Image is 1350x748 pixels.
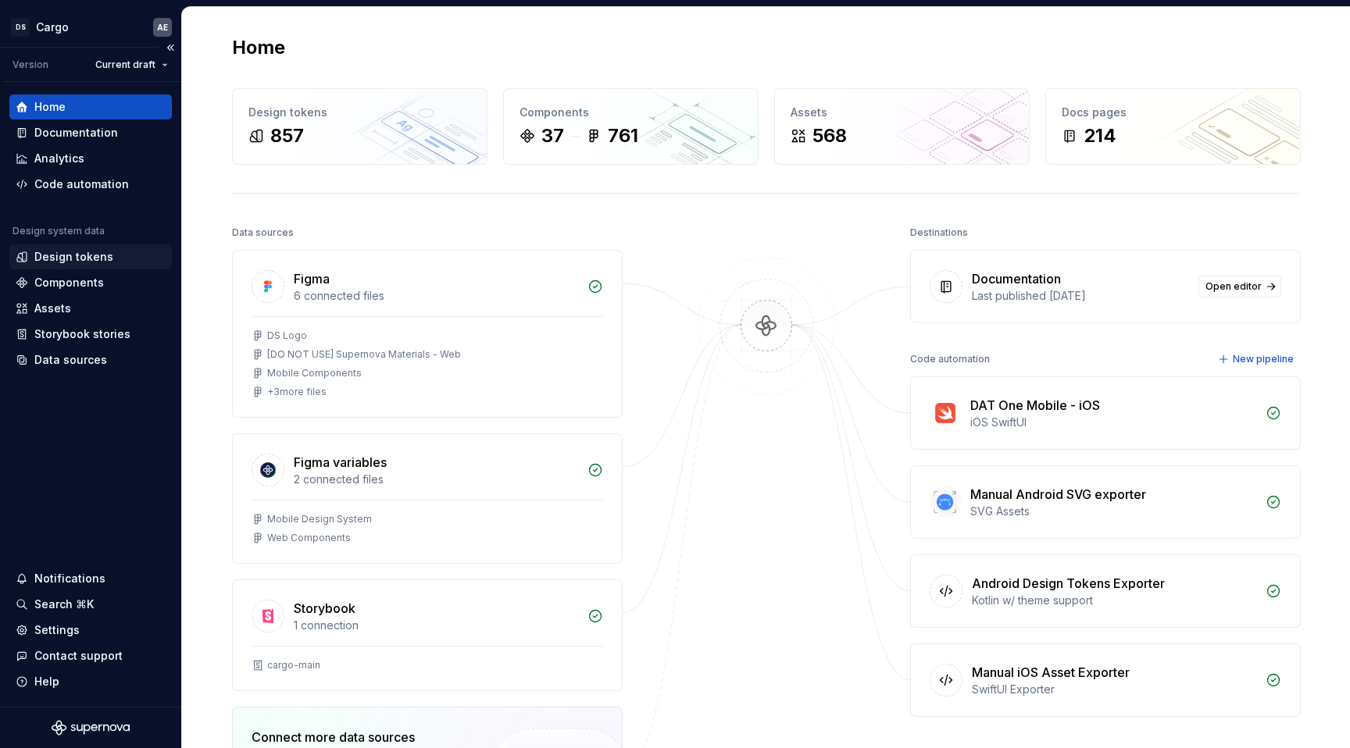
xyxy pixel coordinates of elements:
[34,674,59,689] div: Help
[34,352,107,368] div: Data sources
[970,485,1146,504] div: Manual Android SVG exporter
[9,296,172,321] a: Assets
[3,10,178,44] button: DSCargoAE
[34,176,129,192] div: Code automation
[267,386,327,398] div: + 3 more files
[267,367,362,379] div: Mobile Components
[9,146,172,171] a: Analytics
[9,643,172,668] button: Contact support
[34,275,104,290] div: Components
[36,20,69,35] div: Cargo
[159,37,181,59] button: Collapse sidebar
[294,269,330,288] div: Figma
[294,472,578,487] div: 2 connected files
[232,222,294,244] div: Data sources
[972,574,1165,593] div: Android Design Tokens Exporter
[970,396,1100,415] div: DAT One Mobile - iOS
[9,94,172,119] a: Home
[520,105,742,120] div: Components
[1062,105,1284,120] div: Docs pages
[267,659,320,671] div: cargo-main
[9,172,172,197] a: Code automation
[9,669,172,694] button: Help
[9,566,172,591] button: Notifications
[267,532,351,544] div: Web Components
[1084,123,1116,148] div: 214
[232,250,623,418] a: Figma6 connected filesDS Logo[DO NOT USE] Supernova Materials - WebMobile Components+3more files
[1205,280,1262,293] span: Open editor
[232,35,285,60] h2: Home
[248,105,471,120] div: Design tokens
[294,618,578,633] div: 1 connection
[972,288,1189,304] div: Last published [DATE]
[34,597,94,612] div: Search ⌘K
[972,269,1061,288] div: Documentation
[34,622,80,638] div: Settings
[541,123,564,148] div: 37
[95,59,155,71] span: Current draft
[972,593,1256,608] div: Kotlin w/ theme support
[12,59,48,71] div: Version
[34,151,84,166] div: Analytics
[232,579,623,691] a: Storybook1 connectioncargo-main
[157,21,168,34] div: AE
[34,648,123,664] div: Contact support
[88,54,175,76] button: Current draft
[9,120,172,145] a: Documentation
[252,728,462,746] div: Connect more data sources
[267,348,461,361] div: [DO NOT USE] Supernova Materials - Web
[34,99,66,115] div: Home
[972,663,1130,682] div: Manual iOS Asset Exporter
[34,249,113,265] div: Design tokens
[1198,276,1281,297] a: Open editor
[34,301,71,316] div: Assets
[294,453,387,472] div: Figma variables
[972,682,1256,697] div: SwiftUI Exporter
[970,415,1256,430] div: iOS SwiftUI
[1233,353,1294,365] span: New pipeline
[270,123,304,148] div: 857
[34,326,130,342] div: Storybook stories
[1213,348,1301,370] button: New pipeline
[294,599,355,618] div: Storybook
[34,125,118,141] div: Documentation
[52,720,130,736] svg: Supernova Logo
[294,288,578,304] div: 6 connected files
[267,329,307,342] div: DS Logo
[9,322,172,347] a: Storybook stories
[34,571,105,586] div: Notifications
[503,88,759,165] a: Components37761
[12,225,105,237] div: Design system data
[232,433,623,564] a: Figma variables2 connected filesMobile Design SystemWeb Components
[791,105,1013,120] div: Assets
[9,618,172,643] a: Settings
[1045,88,1301,165] a: Docs pages214
[9,244,172,269] a: Design tokens
[232,88,487,165] a: Design tokens857
[812,123,847,148] div: 568
[9,270,172,295] a: Components
[267,513,372,525] div: Mobile Design System
[9,347,172,372] a: Data sources
[910,348,990,370] div: Code automation
[608,123,638,148] div: 761
[774,88,1030,165] a: Assets568
[9,592,172,617] button: Search ⌘K
[970,504,1256,519] div: SVG Assets
[11,18,30,37] div: DS
[910,222,968,244] div: Destinations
